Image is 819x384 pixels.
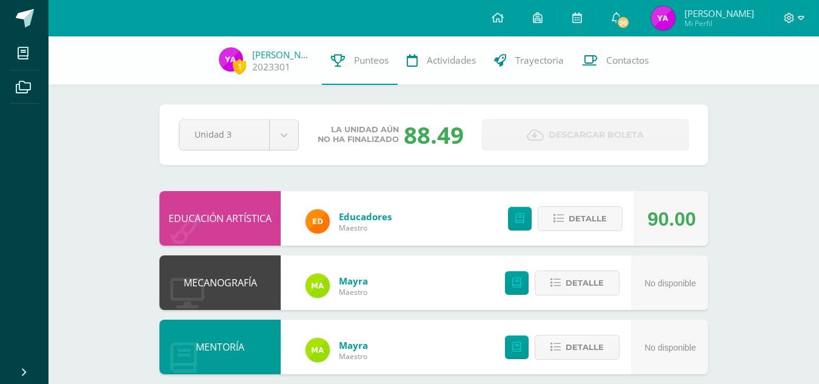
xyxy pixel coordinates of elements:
[404,119,464,150] div: 88.49
[339,287,368,297] span: Maestro
[339,351,368,362] span: Maestro
[684,18,754,29] span: Mi Perfil
[339,223,392,233] span: Maestro
[159,255,281,310] div: MECANOGRAFÍA
[252,61,290,73] a: 2023301
[318,125,399,144] span: La unidad aún no ha finalizado
[427,54,476,67] span: Actividades
[306,338,330,362] img: 75b6448d1a55a94fef22c1dfd553517b.png
[485,36,573,85] a: Trayectoria
[339,275,368,287] a: Mayra
[644,278,696,288] span: No disponible
[566,272,604,294] span: Detalle
[617,16,630,29] span: 56
[219,47,243,72] img: 7575a8a1c79c319b1cee695d012c06bb.png
[306,209,330,234] img: ed927125212876238b0630303cb5fd71.png
[252,49,313,61] a: [PERSON_NAME]
[535,271,620,295] button: Detalle
[684,7,754,19] span: [PERSON_NAME]
[569,207,607,230] span: Detalle
[306,274,330,298] img: 75b6448d1a55a94fef22c1dfd553517b.png
[573,36,658,85] a: Contactos
[322,36,398,85] a: Punteos
[515,54,564,67] span: Trayectoria
[647,192,696,246] div: 90.00
[159,191,281,246] div: EDUCACIÓN ARTÍSTICA
[354,54,389,67] span: Punteos
[233,59,246,74] span: 1
[644,343,696,352] span: No disponible
[549,120,644,150] span: Descargar boleta
[339,339,368,351] a: Mayra
[398,36,485,85] a: Actividades
[566,336,604,359] span: Detalle
[606,54,649,67] span: Contactos
[179,120,298,150] a: Unidad 3
[651,6,675,30] img: 7575a8a1c79c319b1cee695d012c06bb.png
[195,120,254,149] span: Unidad 3
[159,320,281,374] div: MENTORÍA
[538,206,623,231] button: Detalle
[535,335,620,360] button: Detalle
[339,211,392,223] a: Educadores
